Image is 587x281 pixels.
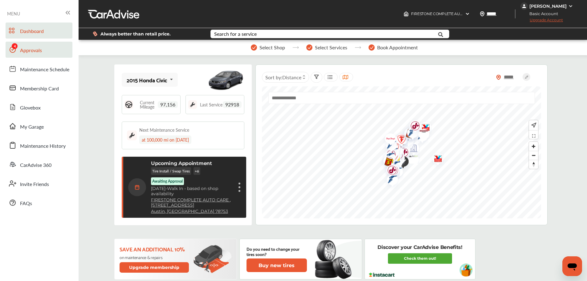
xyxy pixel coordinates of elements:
img: logo-discount-tire.png [414,126,430,139]
div: Map marker [387,142,402,155]
div: Map marker [403,124,418,143]
div: [PERSON_NAME] [529,3,567,9]
div: Map marker [399,125,415,145]
div: Map marker [403,151,418,164]
span: Select Services [315,45,347,50]
img: dollor_label_vector.a70140d1.svg [93,31,97,36]
p: Save an additional 10% [120,246,190,252]
img: logo-take5.png [379,152,395,172]
span: Distance [282,74,301,81]
img: header-down-arrow.9dd2ce7d.svg [465,11,470,16]
button: Buy new tires [247,258,307,272]
p: Walk In - based on shop availability [151,186,233,196]
img: logo-valvoline.png [428,150,444,169]
span: CarAdvise 360 [20,161,51,169]
span: Glovebox [20,104,41,112]
div: Map marker [415,119,431,138]
img: logo-goodyear.png [402,124,419,143]
img: stepper-checkmark.b5569197.svg [306,44,312,51]
span: Current Mileage [136,100,158,109]
span: Last Service [200,102,222,107]
div: Next Maintenance Service [139,127,189,133]
div: Map marker [414,126,429,139]
a: Dashboard [6,23,72,39]
div: 2015 Honda Civic [127,77,167,83]
p: Tire Install / Swap Tires [151,167,191,175]
img: logo-pepboys.png [380,130,397,150]
p: + 6 [194,167,200,175]
img: new-tire.a0c7fe23.svg [314,237,355,281]
a: Maintenance Schedule [6,61,72,77]
a: My Garage [6,118,72,134]
img: logo-take5.png [400,124,416,144]
span: Maintenance History [20,142,66,150]
span: - [165,186,167,191]
img: empty_shop_logo.394c5474.svg [403,124,419,143]
span: Book Appointment [377,45,418,50]
div: Map marker [403,140,419,159]
span: Sort by : [265,74,301,81]
div: Map marker [393,153,408,172]
div: Map marker [381,146,396,165]
a: Check them out! [388,253,452,264]
img: jVpblrzwTbfkPYzPPzSLxeg0AAAAASUVORK5CYII= [520,2,528,10]
div: at 100,000 mi on [DATE] [139,135,191,144]
span: My Garage [20,123,44,131]
img: steering_logo [124,100,133,109]
span: FAQs [20,200,32,208]
span: Upgrade Account [520,18,563,25]
div: Map marker [393,144,409,163]
a: Austin, [GEOGRAPHIC_DATA] 78753 [151,209,228,214]
button: Zoom out [529,151,538,160]
img: WGsFRI8htEPBVLJbROoPRyZpYNWhNONpIPPETTm6eUC0GeLEiAAAAAElFTkSuQmCC [568,4,573,9]
a: FAQs [6,195,72,211]
a: Invite Friends [6,176,72,192]
img: stepper-checkmark.b5569197.svg [251,44,257,51]
img: header-divider.bc55588e.svg [515,9,516,19]
p: Discover your CarAdvise Benefits! [377,244,462,251]
span: 97,156 [158,101,178,108]
span: 92918 [223,101,242,108]
div: Map marker [383,162,399,181]
a: FIRESTONE COMPLETE AUTO CARE ,[STREET_ADDRESS] [151,197,233,208]
img: instacart-logo.217963cc.svg [368,273,396,277]
div: Map marker [380,130,396,150]
div: Map marker [428,150,443,169]
img: stepper-checkmark.b5569197.svg [369,44,375,51]
a: CarAdvise 360 [6,156,72,172]
div: Map marker [384,161,399,180]
p: Upcoming Appointment [151,160,212,166]
span: Always better than retail price. [100,32,171,36]
iframe: Button to launch messaging window [562,256,582,276]
a: Glovebox [6,99,72,115]
span: [DATE] [151,186,165,191]
img: location_vector_orange.38f05af8.svg [496,75,501,80]
canvas: Map [262,86,541,218]
img: logo-jiffylube.png [382,162,398,181]
span: Membership Card [20,85,59,93]
button: Zoom in [529,142,538,151]
div: Map marker [402,124,418,143]
span: Basic Account [521,10,563,17]
a: Maintenance History [6,137,72,153]
img: maintenance_logo [188,100,197,109]
span: Invite Friends [20,180,49,188]
div: Map marker [379,152,394,172]
span: FIRESTONE COMPLETE AUTO CARE , [STREET_ADDRESS] Austin , [GEOGRAPHIC_DATA] 78753 [411,11,577,16]
img: logo-firestone.png [399,125,416,145]
img: maintenance_logo [127,130,137,140]
span: Approvals [20,47,42,55]
img: location_vector.a44bc228.svg [480,11,485,16]
span: Maintenance Schedule [20,66,69,74]
div: Map marker [380,149,395,167]
div: Map marker [388,146,404,165]
button: Reset bearing to north [529,160,538,169]
img: mobile_9894_st0640_046.jpg [207,66,244,94]
img: update-membership.81812027.svg [194,245,232,274]
img: calendar-icon.35d1de04.svg [128,178,146,196]
span: MENU [7,11,20,16]
div: Map marker [382,171,397,189]
p: Awaiting Approval [152,179,183,184]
